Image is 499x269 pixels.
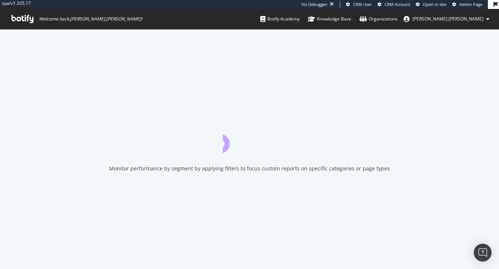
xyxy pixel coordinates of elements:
div: Monitor performance by segment by applying filters to focus custom reports on specific categories... [109,165,390,172]
span: Open in dev [423,1,447,7]
span: CRM Account [385,1,410,7]
a: CRM Account [378,1,410,7]
div: animation [223,126,276,153]
div: Viz Debugger: [301,1,328,7]
a: CRM User [346,1,372,7]
div: Botify Academy [260,15,300,23]
a: Botify Academy [260,9,300,29]
div: Open Intercom Messenger [474,244,492,262]
a: Knowledge Base [308,9,351,29]
a: Open in dev [416,1,447,7]
div: Knowledge Base [308,15,351,23]
span: CRM User [353,1,372,7]
span: heidi.noonan [412,16,483,22]
a: Admin Page [452,1,482,7]
a: Organizations [359,9,398,29]
button: [PERSON_NAME].[PERSON_NAME] [398,13,495,25]
span: Welcome back, [PERSON_NAME].[PERSON_NAME] ! [39,16,142,22]
div: Organizations [359,15,398,23]
span: Admin Page [459,1,482,7]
